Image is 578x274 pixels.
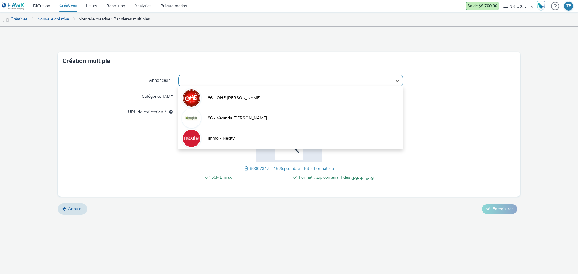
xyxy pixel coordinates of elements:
img: 86 - OHE la Hune [183,89,200,107]
img: mobile [3,17,9,23]
div: L'URL de redirection sera utilisée comme URL de validation avec certains SSP et ce sera l'URL de ... [166,109,173,115]
button: Enregistrer [482,204,517,214]
a: Annuler [58,203,87,215]
img: 86 - Véranda Mélusine [183,109,200,127]
span: 80007317 - 15 Septembre - Kit 4 Format.zip [250,166,334,171]
span: Immo - Nexity [208,135,235,141]
span: Annuler [68,206,83,212]
a: Nouvelle créative [34,12,72,26]
span: Solde : [467,3,497,9]
h3: Création multiple [62,57,110,66]
strong: $9,700.00 [479,3,497,9]
a: Nouvelle créative : Bannières multiples [76,12,153,26]
span: Format : .zip contenant des .jpg, .png, .gif [299,174,376,181]
span: 50MB max [211,174,288,181]
a: Hawk Academy [536,1,548,11]
img: Immo - Nexity [183,130,200,147]
label: Catégories IAB * [139,91,175,100]
span: 86 - OHE [PERSON_NAME] [208,95,261,101]
span: 86 - Véranda [PERSON_NAME] [208,115,267,121]
div: TB [566,2,571,11]
img: undefined Logo [2,2,25,10]
label: Annonceur * [147,75,175,83]
label: URL de redirection * [126,107,175,115]
span: Enregistrer [493,206,513,212]
div: Les dépenses d'aujourd'hui ne sont pas encore prises en compte dans le solde [466,2,499,10]
img: Hawk Academy [536,1,545,11]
